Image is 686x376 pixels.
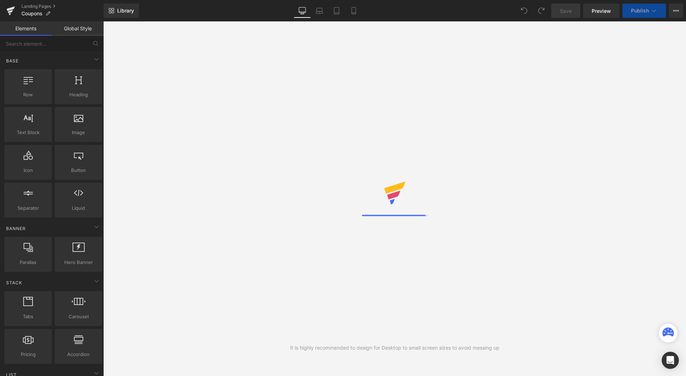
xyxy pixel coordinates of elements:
span: Tabs [6,313,50,320]
span: Library [117,7,134,14]
button: Undo [517,4,531,18]
span: Banner [5,225,26,232]
a: Laptop [311,4,328,18]
span: Stack [5,279,23,286]
span: Pricing [6,351,50,358]
span: Preview [592,7,611,15]
span: Hero Banner [57,259,100,266]
span: Parallax [6,259,50,266]
a: Tablet [328,4,345,18]
a: Mobile [345,4,362,18]
span: Publish [631,8,649,14]
span: Text Block [6,129,50,136]
span: Separator [6,204,50,212]
span: Button [57,167,100,174]
div: It is highly recommended to design for Desktop to small screen sizes to avoid messing up [290,344,499,352]
span: Carousel [57,313,100,320]
a: New Library [104,4,139,18]
button: More [669,4,683,18]
span: Liquid [57,204,100,212]
a: Global Style [52,21,104,36]
a: Desktop [294,4,311,18]
button: Publish [622,4,666,18]
span: Coupons [21,11,43,16]
div: Open Intercom Messenger [662,352,679,369]
span: Image [57,129,100,136]
span: Base [5,57,19,64]
button: Redo [534,4,548,18]
span: Row [6,91,50,98]
span: Heading [57,91,100,98]
a: Preview [583,4,620,18]
span: Accordion [57,351,100,358]
span: Icon [6,167,50,174]
span: Save [560,7,572,15]
a: Landing Pages [21,4,104,9]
